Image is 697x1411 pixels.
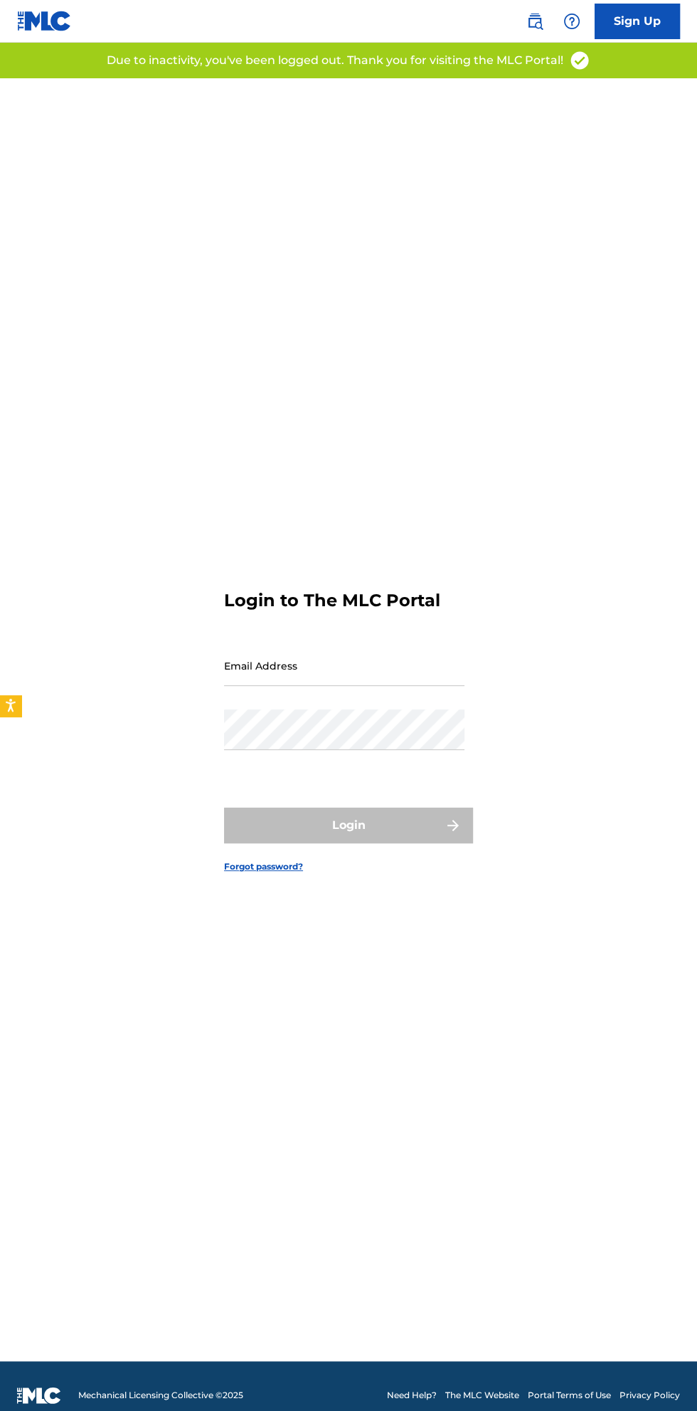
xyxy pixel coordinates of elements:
a: The MLC Website [445,1389,519,1402]
a: Need Help? [387,1389,437,1402]
a: Privacy Policy [619,1389,680,1402]
img: help [563,13,580,30]
p: Due to inactivity, you've been logged out. Thank you for visiting the MLC Portal! [107,52,563,69]
a: Forgot password? [224,860,303,873]
iframe: Chat Widget [626,1343,697,1411]
a: Sign Up [595,4,680,39]
a: Public Search [521,7,549,36]
img: search [526,13,543,30]
h3: Login to The MLC Portal [224,590,440,611]
span: Mechanical Licensing Collective © 2025 [78,1389,243,1402]
img: MLC Logo [17,11,72,31]
img: access [569,50,590,71]
div: Help [558,7,586,36]
a: Portal Terms of Use [528,1389,611,1402]
img: logo [17,1387,61,1404]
